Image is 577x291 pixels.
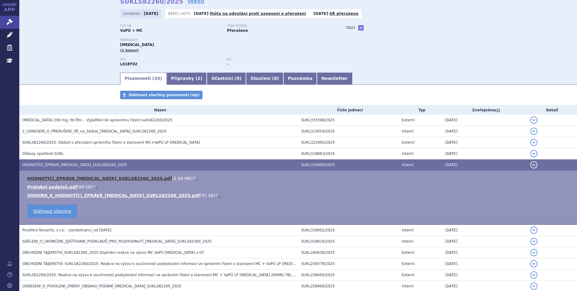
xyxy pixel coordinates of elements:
[167,73,207,85] a: Přípravky (2)
[402,239,413,244] span: Interní
[442,247,527,258] td: [DATE]
[154,76,160,81] span: 35
[22,163,127,167] span: HODNOTÍCÍ_ZPRÁVA_KISQALI_SUKLS82260_2025
[298,258,399,270] td: SUKL259379/2025
[442,137,527,148] td: [DATE]
[530,161,537,168] button: detail
[530,139,537,146] button: detail
[120,58,221,61] p: ATC:
[22,152,64,156] span: Důkazy opatřené SÚKL
[283,73,317,85] a: Poznámka
[22,140,200,145] span: SUKLS82260/2025: žádost o přerušení správního řízení o stanovení MC+VaPÚ LP Kisqali
[530,150,537,157] button: detail
[27,184,571,190] li: ( )
[123,11,142,16] span: Zahájeno:
[314,11,359,16] p: -
[530,238,537,245] button: detail
[402,163,413,167] span: Interní
[298,270,399,281] td: SUKL258605/2025
[442,270,527,281] td: [DATE]
[144,11,158,16] strong: [DATE]
[79,185,91,189] span: 88 kB
[298,137,399,148] td: SUKL322995/2025
[314,11,328,16] strong: [DATE]
[399,106,442,115] th: Typ
[120,38,334,42] p: Přípravky:
[237,76,240,81] span: 9
[19,106,298,115] th: Název
[530,283,537,290] button: detail
[298,148,399,159] td: SUKL318883/2025
[358,25,364,31] a: +
[530,260,537,267] button: detail
[27,193,200,198] a: SOUHRN_K_HODNOTÍCÍ_ZPRÁVĚ_[MEDICAL_DATA]_SUKLS82260_2025.pdf
[22,273,361,277] span: SUKLS82260/2025: Reakce na výzvu k součinnosti poskytování informací ve správním řízení o stanove...
[120,24,221,28] p: Typ SŘ:
[442,159,527,171] td: [DATE]
[330,11,359,16] a: SŘ přerušeno
[27,185,77,189] a: Protokol podpisů.pdf
[202,193,214,198] span: 91 kB
[22,262,403,266] span: OBCHODNÍ TAJEMSTVÍ: SUKLS82260/2025: Reakce na výzvu k součinnosti poskytování informací ve správ...
[442,224,527,236] td: [DATE]
[402,152,413,156] span: Interní
[22,118,172,122] span: KISQALI 200 mg, tbl.flm. - Vyjádření ke správnímu řízení sukls82260/2025
[442,115,527,126] td: [DATE]
[442,106,527,115] th: Zveřejněno
[27,204,77,218] a: Stáhnout všechno
[402,228,413,232] span: Interní
[298,159,399,171] td: SUKL318909/2025
[120,48,139,52] span: (2 balení)
[317,73,352,85] a: Newsletter
[527,106,577,115] th: Detail
[92,185,97,189] a: 🔍
[227,24,328,28] p: Stav řízení:
[210,11,306,16] a: lhůta na odvolání proti usnesení o přerušení
[174,176,191,181] span: 2.58 MB
[246,73,283,85] a: Sloučení (0)
[298,106,399,115] th: Číslo jednací
[530,116,537,124] button: detail
[402,284,413,288] span: Interní
[402,250,414,255] span: Externí
[120,43,154,47] span: [MEDICAL_DATA]
[22,250,204,255] span: OBCHODNÍ TAJEMSTVÍ_SUKLS82260_2025 Doplnění reakce na výzvu MC VaPÚ Kisqali s OT
[120,28,142,33] strong: VaPÚ + MC
[193,176,198,181] a: 🔍
[120,91,202,99] a: Stáhnout všechny písemnosti (zip)
[530,271,537,279] button: detail
[120,73,167,85] a: Písemnosti (35)
[495,108,500,113] abbr: (?)
[227,58,328,61] p: RS:
[27,175,571,181] li: ( )
[227,62,228,66] strong: -
[402,140,414,145] span: Externí
[22,129,167,133] span: 2_USNESENÍ_O_PŘERUŠENÍ_SŘ_na_žádost_KISQALI_SUKLS82260_2025
[215,193,220,198] a: 🔍
[530,227,537,234] button: detail
[298,115,399,126] td: SUKL333398/2025
[298,236,399,247] td: SUKL318916/2025
[530,249,537,256] button: detail
[442,236,527,247] td: [DATE]
[227,28,248,33] strong: Přerušeno
[274,76,277,81] span: 0
[298,126,399,137] td: SUKL323054/2025
[402,129,413,133] span: Interní
[22,228,111,232] span: Pověření Novartis, s.r.o. - zaměstnanci_od 12.3.2025
[197,76,200,81] span: 2
[442,258,527,270] td: [DATE]
[402,118,414,122] span: Externí
[168,11,193,16] span: Běžící lhůty:
[27,192,571,198] li: ( )
[298,247,399,258] td: SUKL260630/2025
[442,126,527,137] td: [DATE]
[194,11,209,16] strong: [DATE]
[120,62,137,66] strong: RIBOCIKLIB
[27,176,172,181] a: HODNOTÍCÍ_ZPRÁVA_[MEDICAL_DATA]_SUKLS82260_2025.pdf
[402,262,414,266] span: Externí
[194,11,306,16] p: -
[402,273,414,277] span: Externí
[22,239,212,244] span: SDĚLENÍ_O_UKONČENÍ_ZJIŠŤOVÁNÍ_PODKLADŮ_PRO_ROZHODNUTÍ_KISQALI_SUKLS82260_2025
[298,224,399,236] td: SUKL318902/2025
